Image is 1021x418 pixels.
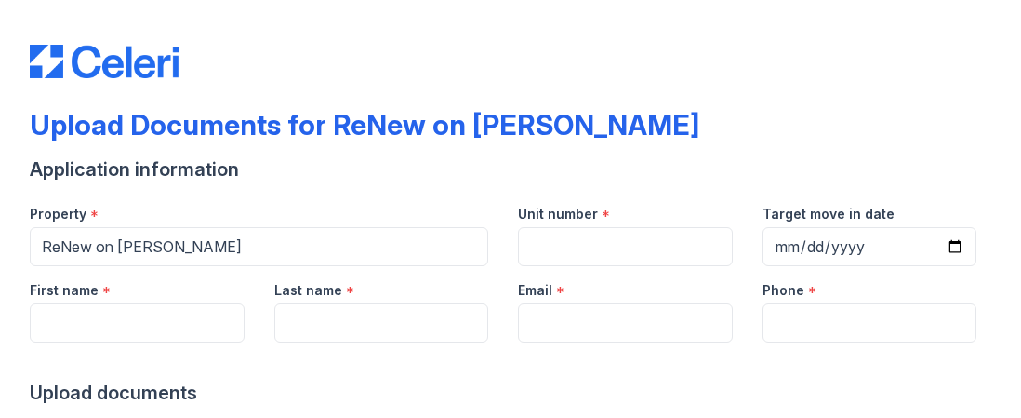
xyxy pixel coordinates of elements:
[30,380,991,406] div: Upload documents
[30,156,991,182] div: Application information
[762,281,804,300] label: Phone
[30,205,86,223] label: Property
[762,205,895,223] label: Target move in date
[30,108,699,142] div: Upload Documents for ReNew on [PERSON_NAME]
[518,281,552,300] label: Email
[30,281,99,300] label: First name
[274,281,342,300] label: Last name
[518,205,598,223] label: Unit number
[30,45,179,78] img: CE_Logo_Blue-a8612792a0a2168367f1c8372b55b34899dd931a85d93a1a3d3e32e68fde9ad4.png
